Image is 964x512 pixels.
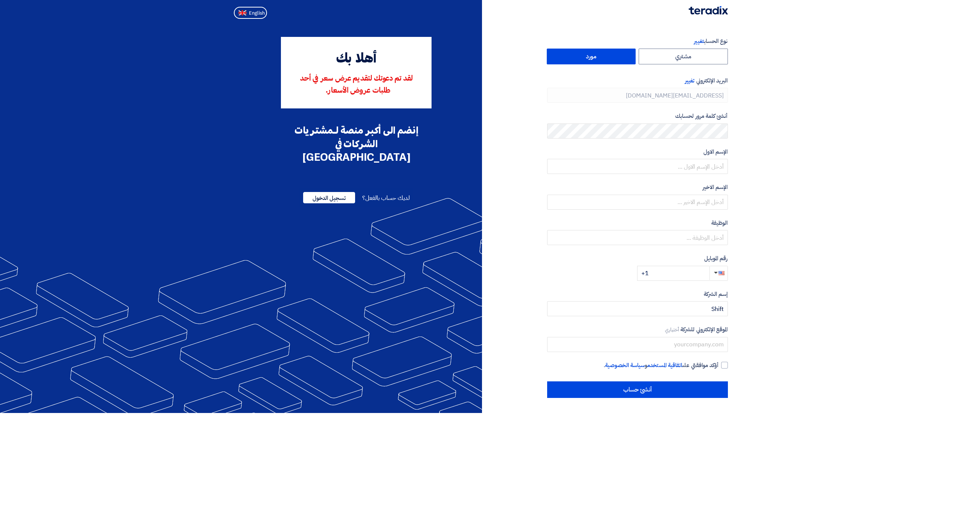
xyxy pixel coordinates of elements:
input: أدخل الإسم الاخير ... [547,195,728,210]
span: لديك حساب بالفعل؟ [362,194,409,203]
span: تسجيل الدخول [303,192,355,203]
a: تسجيل الدخول [303,194,355,203]
label: مشتري [639,49,728,64]
label: إسم الشركة [547,290,728,299]
span: أختياري [665,326,679,333]
span: لقد تم دعوتك لتقديم عرض سعر في أحد طلبات عروض الأسعار. [300,75,413,94]
label: الوظيفة [547,219,728,227]
label: رقم الموبايل [547,254,728,263]
input: أدخل إسم الشركة ... [547,301,728,316]
label: نوع الحساب [547,37,728,46]
button: English [234,7,267,19]
img: en-US.png [238,10,247,16]
img: Teradix logo [689,6,728,15]
label: الإسم الاول [547,148,728,156]
input: أدخل رقم الموبايل ... [637,266,709,281]
span: English [249,11,265,16]
a: سياسة الخصوصية [605,361,645,369]
span: تغيير [694,37,704,45]
label: الإسم الاخير [547,183,728,192]
label: مورد [547,49,636,64]
label: البريد الإلكتروني [547,76,728,85]
input: أدخل الإسم الاول ... [547,159,728,174]
input: أنشئ حساب [547,381,728,398]
label: الموقع الإلكتروني للشركة [547,325,728,334]
input: أدخل بريد العمل الإلكتروني الخاص بك ... [547,88,728,103]
label: أنشئ كلمة مرور لحسابك [547,112,728,120]
div: إنضم الى أكبر منصة لـمشتريات الشركات في [GEOGRAPHIC_DATA] [281,123,432,164]
span: أؤكد موافقتي على و . [604,361,718,370]
div: أهلا بك [291,49,421,69]
a: اتفاقية المستخدم [647,361,682,369]
input: yourcompany.com [547,337,728,352]
span: تغيير [685,76,694,85]
input: أدخل الوظيفة ... [547,230,728,245]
